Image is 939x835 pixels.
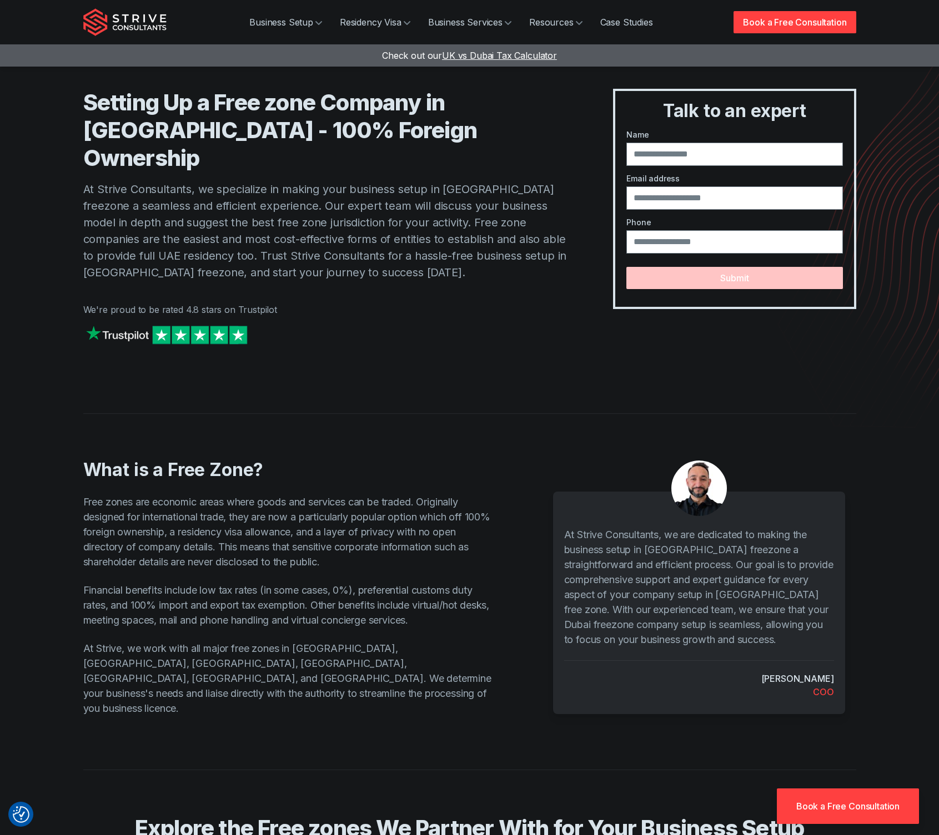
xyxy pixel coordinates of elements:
[761,672,834,685] cite: [PERSON_NAME]
[382,50,557,61] a: Check out ourUK vs Dubai Tax Calculator
[83,494,493,569] p: Free zones are economic areas where goods and services can be traded. Originally designed for int...
[83,181,569,281] p: At Strive Consultants, we specialize in making your business setup in [GEOGRAPHIC_DATA] freezone ...
[83,323,250,347] img: Strive on Trustpilot
[419,11,520,33] a: Business Services
[13,806,29,823] button: Consent Preferences
[591,11,662,33] a: Case Studies
[331,11,419,33] a: Residency Visa
[13,806,29,823] img: Revisit consent button
[734,11,856,33] a: Book a Free Consultation
[626,173,842,184] label: Email address
[564,527,834,647] p: At Strive Consultants, we are dedicated to making the business setup in [GEOGRAPHIC_DATA] freezon...
[83,8,167,36] img: Strive Consultants
[520,11,591,33] a: Resources
[83,89,569,172] h1: Setting Up a Free zone Company in [GEOGRAPHIC_DATA] - 100% Foreign Ownership
[620,100,849,122] h3: Talk to an expert
[83,303,569,316] p: We're proud to be rated 4.8 stars on Trustpilot
[83,459,493,481] h2: What is a Free Zone?
[626,267,842,289] button: Submit
[442,50,557,61] span: UK vs Dubai Tax Calculator
[626,129,842,140] label: Name
[240,11,331,33] a: Business Setup
[777,788,919,824] a: Book a Free Consultation
[83,583,493,627] p: Financial benefits include low tax rates (in some cases, 0%), preferential customs duty rates, an...
[626,216,842,228] label: Phone
[83,641,493,716] p: At Strive, we work with all major free zones in [GEOGRAPHIC_DATA], [GEOGRAPHIC_DATA], [GEOGRAPHIC...
[671,460,727,516] img: aDXDSydWJ-7kSlbU_Untitleddesign-75-.png
[813,685,834,699] div: COO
